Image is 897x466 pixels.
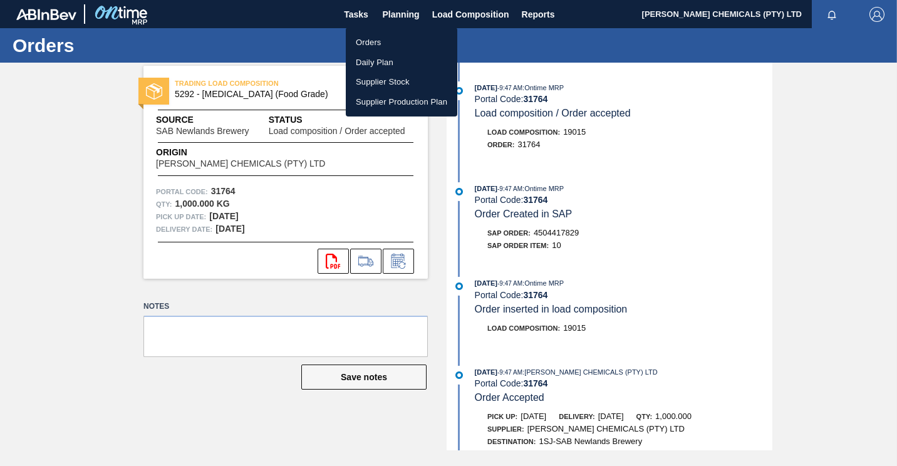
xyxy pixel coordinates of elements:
[346,72,457,92] a: Supplier Stock
[346,92,457,112] a: Supplier Production Plan
[346,33,457,53] a: Orders
[346,53,457,73] a: Daily Plan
